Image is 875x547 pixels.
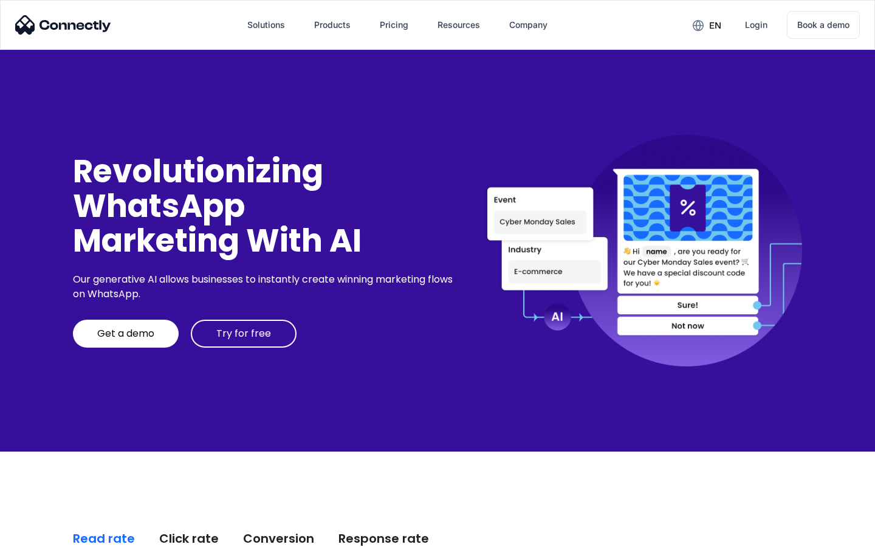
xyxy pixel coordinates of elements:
a: Get a demo [73,320,179,348]
div: Try for free [216,328,271,340]
a: Login [735,10,777,40]
div: Revolutionizing WhatsApp Marketing With AI [73,154,457,258]
div: Get a demo [97,328,154,340]
div: Response rate [338,530,429,547]
a: Book a demo [787,11,860,39]
div: en [709,17,721,34]
div: Resources [437,16,480,33]
div: Solutions [247,16,285,33]
a: Pricing [370,10,418,40]
div: Pricing [380,16,408,33]
div: Read rate [73,530,135,547]
div: Login [745,16,767,33]
a: Try for free [191,320,297,348]
img: Connectly Logo [15,15,111,35]
div: Products [314,16,351,33]
div: Our generative AI allows businesses to instantly create winning marketing flows on WhatsApp. [73,272,457,301]
div: Click rate [159,530,219,547]
div: Company [509,16,547,33]
div: Conversion [243,530,314,547]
